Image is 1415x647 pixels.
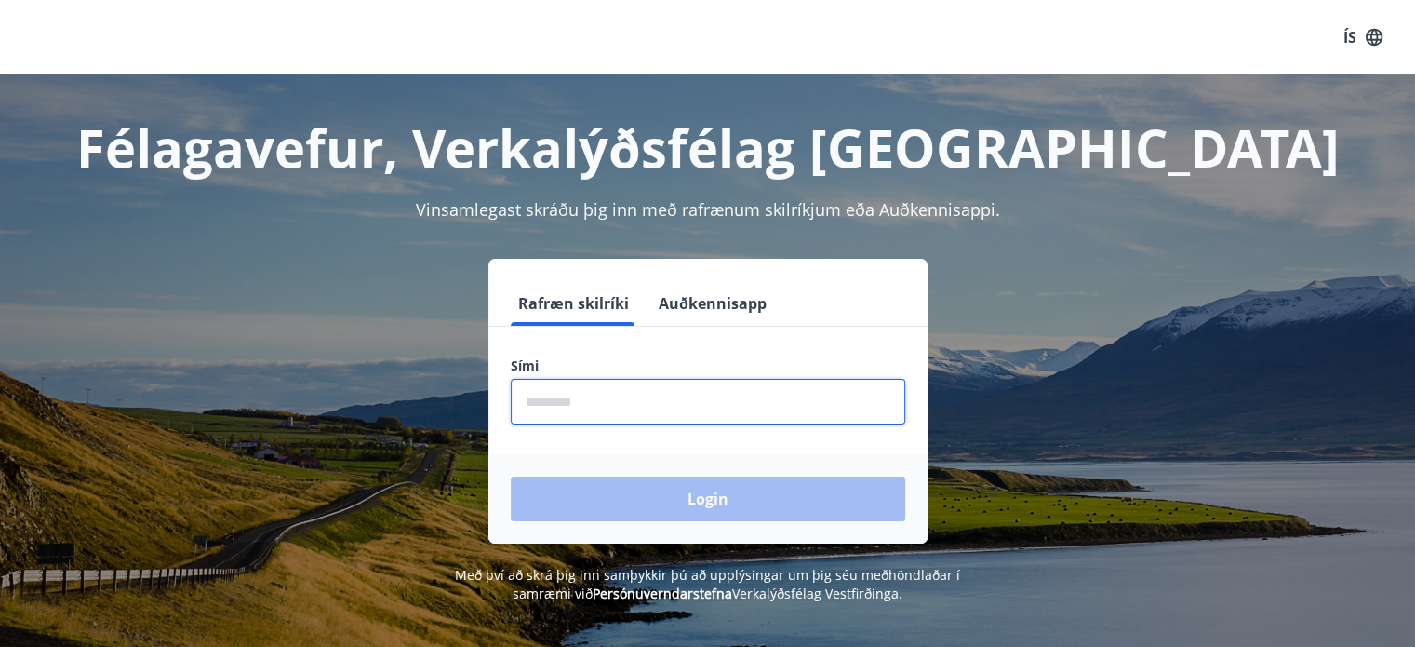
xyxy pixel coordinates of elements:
button: Rafræn skilríki [511,281,636,326]
span: Vinsamlegast skráðu þig inn með rafrænum skilríkjum eða Auðkennisappi. [416,198,1000,221]
a: Persónuverndarstefna [593,585,732,602]
h1: Félagavefur, Verkalýðsfélag [GEOGRAPHIC_DATA] [60,112,1355,182]
span: Með því að skrá þig inn samþykkir þú að upplýsingar um þig séu meðhöndlaðar í samræmi við Verkalý... [455,566,960,602]
label: Sími [511,357,905,375]
button: Auðkennisapp [651,281,774,326]
button: ÍS [1333,20,1393,54]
